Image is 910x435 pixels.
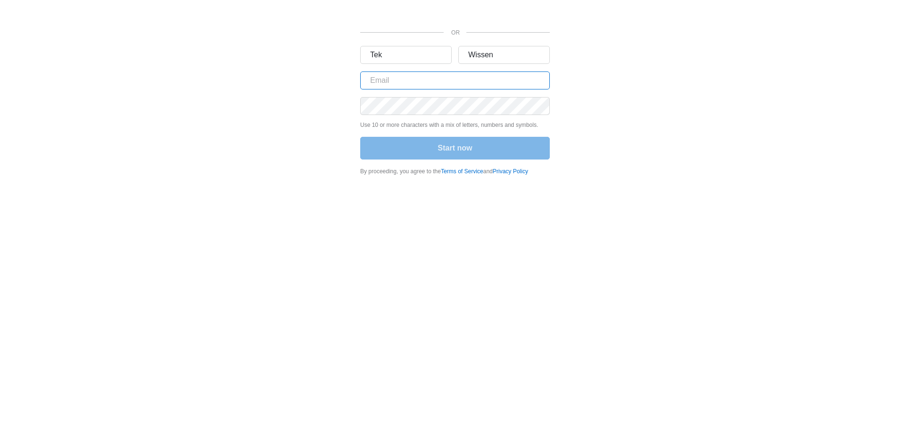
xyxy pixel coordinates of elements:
p: Use 10 or more characters with a mix of letters, numbers and symbols. [360,121,550,129]
input: Email [360,71,550,89]
input: First name [360,46,452,64]
a: Terms of Service [441,168,483,175]
div: By proceeding, you agree to the and [360,167,550,176]
a: Privacy Policy [493,168,528,175]
p: OR [451,28,455,37]
input: Last name [458,46,550,64]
